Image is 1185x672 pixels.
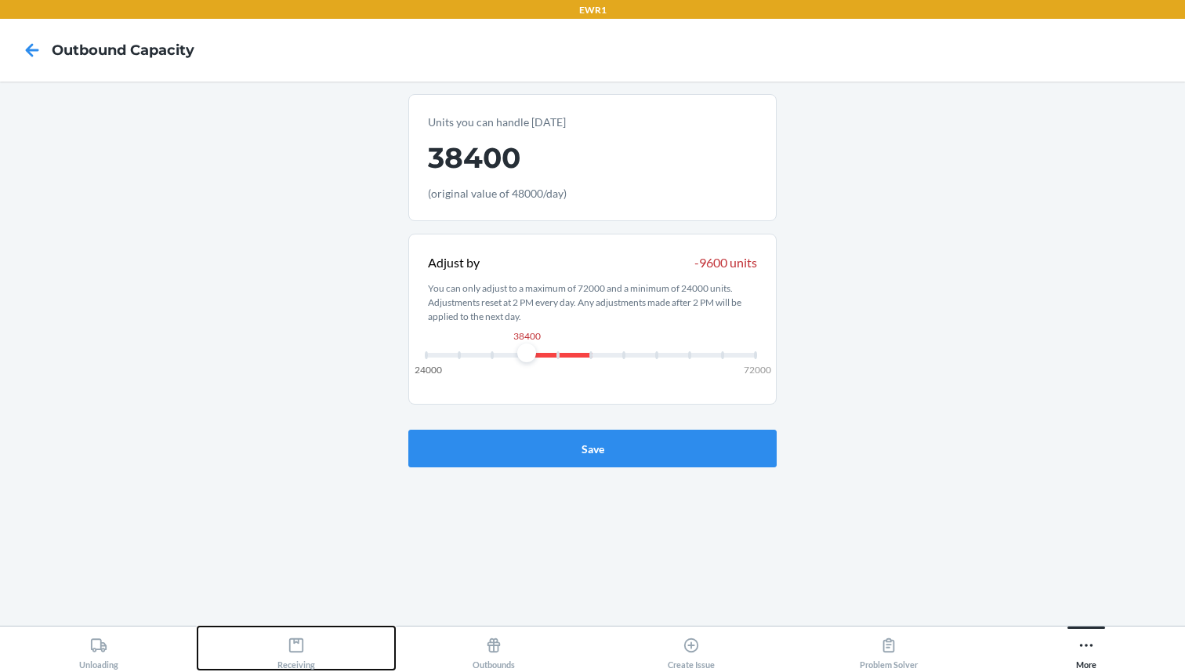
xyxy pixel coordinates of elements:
[428,253,757,272] p: Adjust by
[860,630,918,670] div: Problem Solver
[197,627,395,670] button: Receiving
[415,363,442,377] span: 24000
[408,430,777,467] button: Save
[744,363,771,377] span: 72000
[52,40,194,60] h4: Outbound Capacity
[277,630,315,670] div: Receiving
[1076,630,1096,670] div: More
[668,630,715,670] div: Create Issue
[592,627,790,670] button: Create Issue
[395,627,592,670] button: Outbounds
[473,630,515,670] div: Outbounds
[79,630,118,670] div: Unloading
[428,114,757,202] p: Units you can handle [DATE] (original value of 48000/day)
[428,282,757,324] p: You can only adjust to a maximum of 72000 and a minimum of 24000 units. Adjustments reset at 2 PM...
[694,253,757,272] span: -9600 units
[987,627,1185,670] button: More
[579,3,607,17] p: EWR1
[512,327,542,346] div: 38400
[790,627,987,670] button: Problem Solver
[428,136,757,179] span: 38400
